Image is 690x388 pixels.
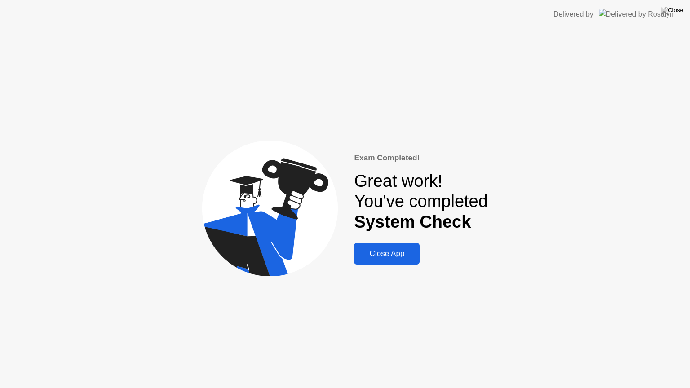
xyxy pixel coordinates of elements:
[354,152,487,164] div: Exam Completed!
[354,171,487,233] div: Great work! You've completed
[354,243,420,265] button: Close App
[553,9,593,20] div: Delivered by
[354,212,471,231] b: System Check
[599,9,674,19] img: Delivered by Rosalyn
[661,7,683,14] img: Close
[357,249,417,258] div: Close App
